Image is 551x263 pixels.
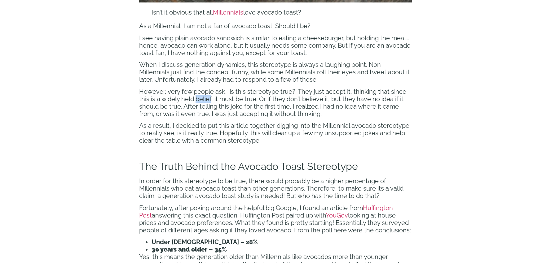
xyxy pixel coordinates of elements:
span: In order for this stereotype to be true, there would probably be a higher percentage of Millennia... [139,177,403,200]
b: 30 years and older – 35% [152,246,227,253]
span: answering this exact question. Huffington Post paired up with [152,212,326,219]
span: However, very few people ask, ‘is this stereotype true?’ They just accept it, thinking that since... [139,88,406,118]
span: I see having plain avocado sandwich is similar to eating a cheeseburger, but holding the meat…hen... [139,34,411,57]
a: Millennials [213,9,243,16]
span: looking at house prices and avocado preferences. What they found is pretty startling! Essentially... [139,212,411,234]
span: As a Millennial, I am not a fan of avocado toast. Should I be? [139,22,311,30]
span: Isn’t it obvious that all love avocado toast? [152,9,301,16]
span: As a result, I decided to put this article together digging into the Millennial avocado stereotyp... [139,122,409,144]
span: When I discuss generation dynamics, this stereotype is always a laughing point. Non-Millennials j... [139,61,410,83]
span: Fortunately, after poking around the helpful big Google, I found an article from [139,204,363,212]
a: YouGov [326,212,348,219]
b: Under [DEMOGRAPHIC_DATA] – 28% [152,238,258,246]
a: Huffington Post [139,204,393,219]
span: The Truth Behind the Avocado Toast Stereotype [139,161,358,172]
